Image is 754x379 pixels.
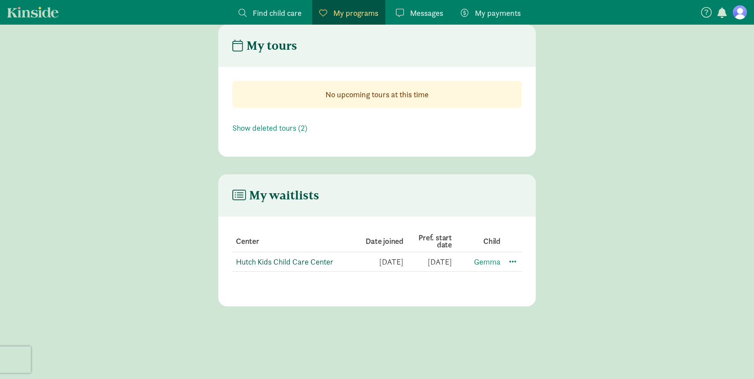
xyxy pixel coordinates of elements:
span: My programs [333,7,378,19]
a: Show deleted tours (2) [232,123,307,133]
th: Date joined [355,231,403,252]
h4: My waitlists [232,188,319,202]
h4: My tours [232,39,297,53]
th: Pref. start date [403,231,452,252]
a: Gemma [474,257,500,267]
a: Kinside [7,7,59,18]
span: Find child care [253,7,302,19]
th: Center [232,231,355,252]
a: Hutch Kids Child Care Center [236,257,333,267]
td: [DATE] [355,252,403,272]
span: My payments [475,7,521,19]
span: Messages [410,7,443,19]
td: [DATE] [403,252,452,272]
th: Child [452,231,500,252]
strong: No upcoming tours at this time [325,89,429,99]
